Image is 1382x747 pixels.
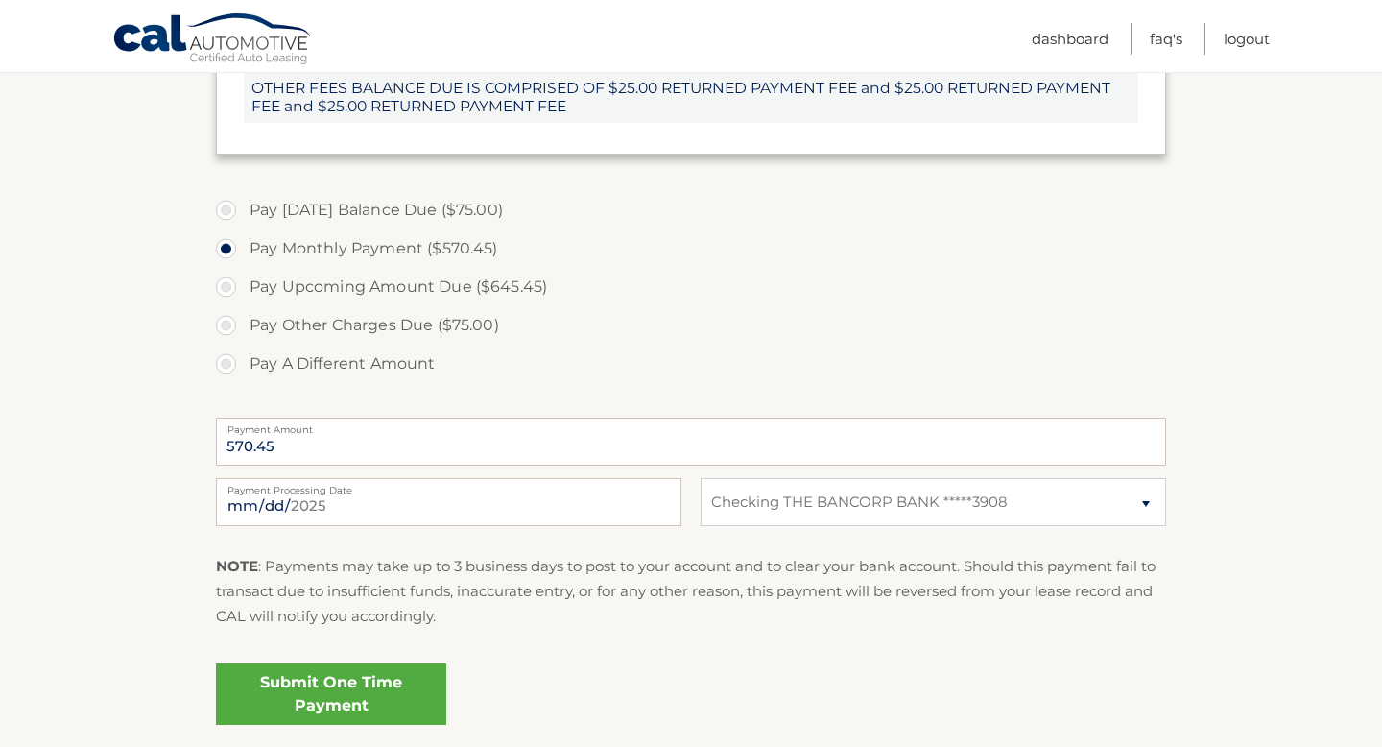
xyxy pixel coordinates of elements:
strong: NOTE [216,557,258,575]
span: OTHER FEES BALANCE DUE IS COMPRISED OF $25.00 RETURNED PAYMENT FEE and $25.00 RETURNED PAYMENT FE... [244,71,1138,123]
label: Pay [DATE] Balance Due ($75.00) [216,191,1166,229]
p: : Payments may take up to 3 business days to post to your account and to clear your bank account.... [216,554,1166,630]
label: Payment Processing Date [216,478,681,494]
a: Logout [1224,23,1270,55]
label: Pay Upcoming Amount Due ($645.45) [216,268,1166,306]
label: Pay Monthly Payment ($570.45) [216,229,1166,268]
a: Submit One Time Payment [216,663,446,725]
label: Pay A Different Amount [216,345,1166,383]
a: Dashboard [1032,23,1108,55]
a: Cal Automotive [112,12,314,68]
label: Pay Other Charges Due ($75.00) [216,306,1166,345]
a: FAQ's [1150,23,1182,55]
label: Payment Amount [216,418,1166,433]
input: Payment Amount [216,418,1166,466]
input: Payment Date [216,478,681,526]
